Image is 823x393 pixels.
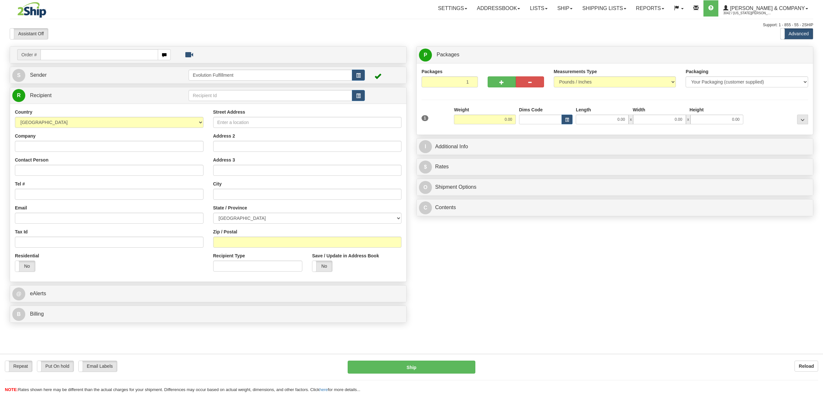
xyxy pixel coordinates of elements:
[419,140,811,153] a: IAdditional Info
[419,140,432,153] span: I
[472,0,525,17] a: Addressbook
[37,361,74,372] label: Put On hold
[519,107,543,113] label: Dims Code
[12,308,25,321] span: B
[79,361,117,372] label: Email Labels
[419,48,811,62] a: P Packages
[808,163,822,230] iframe: chat widget
[577,0,631,17] a: Shipping lists
[422,68,443,75] label: Packages
[552,0,577,17] a: Ship
[15,157,48,163] label: Contact Person
[419,201,811,214] a: CContents
[12,287,25,300] span: @
[15,261,35,272] label: No
[15,229,28,235] label: Tax Id
[422,115,428,121] span: 1
[15,109,32,115] label: Country
[12,287,404,300] a: @ eAlerts
[213,157,235,163] label: Address 3
[12,89,169,102] a: R Recipient
[728,6,805,11] span: [PERSON_NAME] & Company
[213,133,235,139] label: Address 2
[629,115,633,124] span: x
[30,72,47,78] span: Sender
[454,107,469,113] label: Weight
[633,107,645,113] label: Width
[419,160,811,174] a: $Rates
[189,90,352,101] input: Recipient Id
[690,107,704,113] label: Height
[12,89,25,102] span: R
[15,133,36,139] label: Company
[419,201,432,214] span: C
[797,115,808,124] div: ...
[5,387,18,392] span: NOTE:
[30,291,46,296] span: eAlerts
[213,181,222,187] label: City
[419,49,432,62] span: P
[419,181,811,194] a: OShipment Options
[686,68,708,75] label: Packaging
[419,181,432,194] span: O
[17,49,41,60] span: Order #
[10,28,48,39] label: Assistant Off
[189,70,352,81] input: Sender Id
[12,69,189,82] a: S Sender
[312,261,332,272] label: No
[213,205,247,211] label: State / Province
[686,115,690,124] span: x
[12,308,404,321] a: B Billing
[312,253,379,259] label: Save / Update in Address Book
[723,10,772,17] span: 3042 / [US_STATE][PERSON_NAME]
[718,0,813,17] a: [PERSON_NAME] & Company 3042 / [US_STATE][PERSON_NAME]
[10,2,54,18] img: logo3042.jpg
[525,0,552,17] a: Lists
[12,69,25,82] span: S
[631,0,669,17] a: Reports
[10,22,813,28] div: Support: 1 - 855 - 55 - 2SHIP
[799,364,814,369] b: Reload
[30,93,52,98] span: Recipient
[213,109,245,115] label: Street Address
[319,387,328,392] a: here
[30,311,44,317] span: Billing
[5,361,32,372] label: Repeat
[576,107,591,113] label: Length
[436,52,459,57] span: Packages
[433,0,472,17] a: Settings
[794,361,818,372] button: Reload
[213,229,238,235] label: Zip / Postal
[781,28,813,39] label: Advanced
[213,253,245,259] label: Recipient Type
[15,205,27,211] label: Email
[348,361,475,374] button: Ship
[419,161,432,174] span: $
[213,117,402,128] input: Enter a location
[554,68,597,75] label: Measurements Type
[15,253,39,259] label: Residential
[15,181,25,187] label: Tel #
